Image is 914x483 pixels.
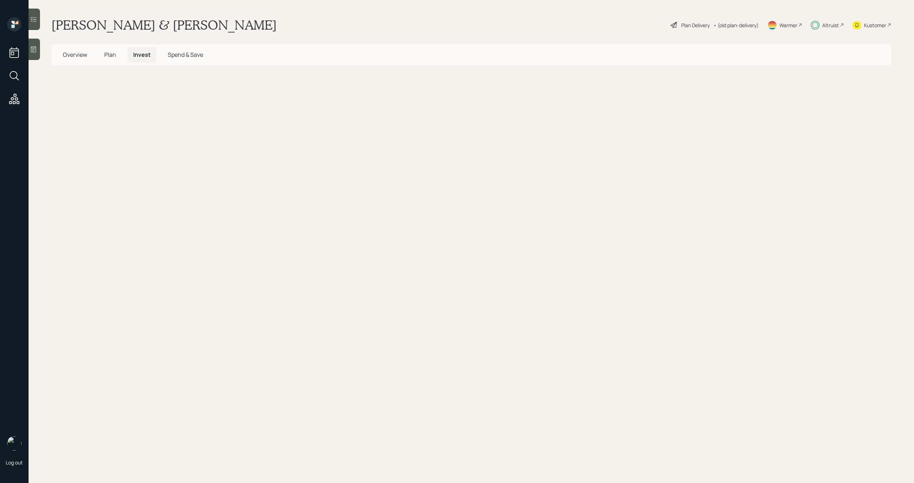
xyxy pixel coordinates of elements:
h1: [PERSON_NAME] & [PERSON_NAME] [51,17,277,33]
span: Overview [63,51,87,59]
span: Plan [104,51,116,59]
div: Plan Delivery [681,21,710,29]
div: • (old plan-delivery) [713,21,759,29]
div: Log out [6,459,23,466]
div: Altruist [822,21,839,29]
div: Kustomer [864,21,886,29]
span: Invest [133,51,151,59]
div: Warmer [779,21,797,29]
span: Spend & Save [168,51,203,59]
img: michael-russo-headshot.png [7,436,21,450]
